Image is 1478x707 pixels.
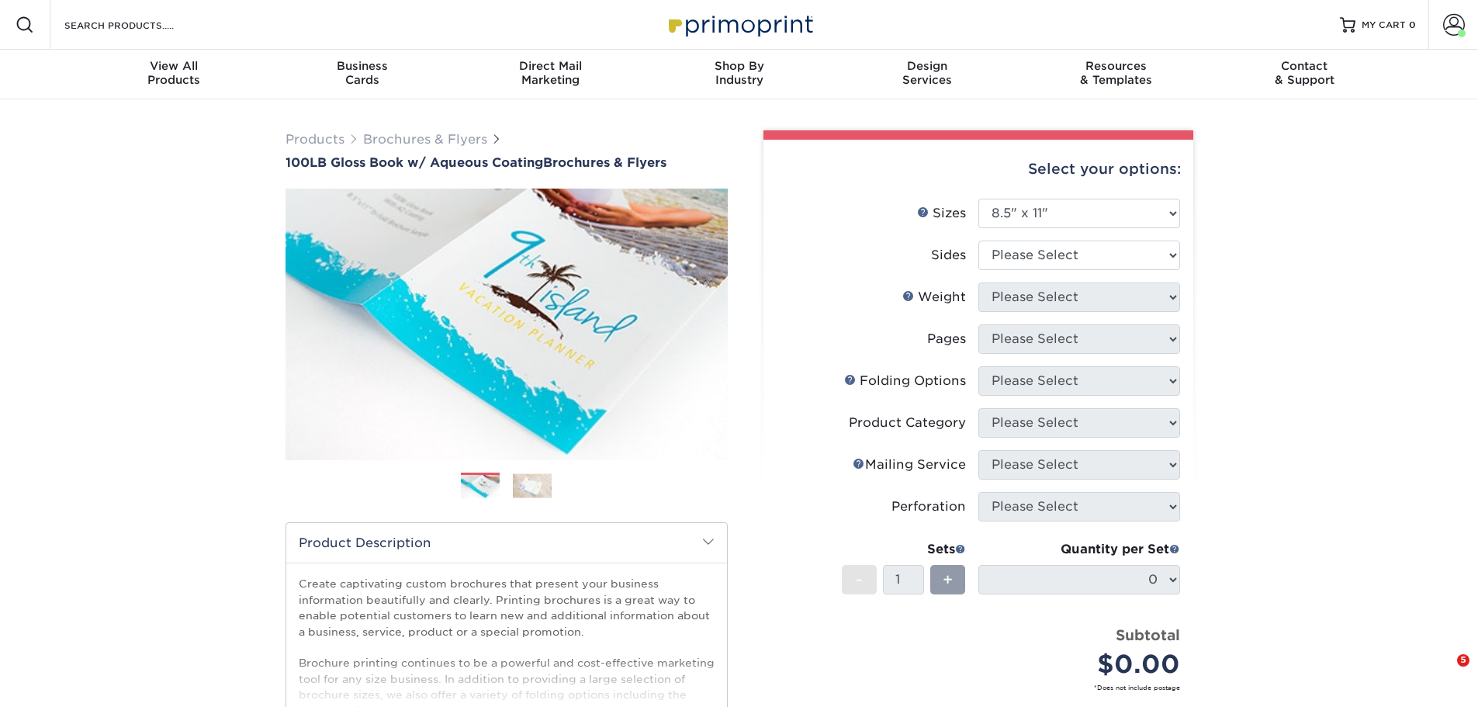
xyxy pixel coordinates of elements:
div: $0.00 [990,646,1180,683]
span: Business [268,59,456,73]
img: Primoprint [662,8,817,41]
h2: Product Description [286,523,727,563]
span: 5 [1457,654,1469,667]
div: & Support [1210,59,1399,87]
div: Products [80,59,268,87]
img: Brochures & Flyers 01 [461,473,500,501]
img: Brochures & Flyers 02 [513,473,552,497]
span: - [856,568,863,591]
div: Product Category [849,414,966,432]
a: View AllProducts [80,50,268,99]
div: Weight [902,288,966,307]
div: Mailing Service [853,456,966,474]
div: & Templates [1022,59,1210,87]
span: Contact [1210,59,1399,73]
div: Industry [645,59,833,87]
h1: Brochures & Flyers [286,155,728,170]
a: Contact& Support [1210,50,1399,99]
a: Shop ByIndustry [645,50,833,99]
a: Direct MailMarketing [456,50,645,99]
span: 100LB Gloss Book w/ Aqueous Coating [286,155,543,170]
span: 0 [1409,19,1416,30]
div: Sets [842,540,966,559]
a: Resources& Templates [1022,50,1210,99]
a: Products [286,132,344,147]
div: Cards [268,59,456,87]
span: MY CART [1362,19,1406,32]
strong: Subtotal [1116,626,1180,643]
input: SEARCH PRODUCTS..... [63,16,214,34]
a: Brochures & Flyers [363,132,487,147]
span: View All [80,59,268,73]
small: *Does not include postage [788,683,1180,692]
span: + [943,568,953,591]
a: BusinessCards [268,50,456,99]
span: Shop By [645,59,833,73]
a: 100LB Gloss Book w/ Aqueous CoatingBrochures & Flyers [286,155,728,170]
div: Perforation [891,497,966,516]
span: Direct Mail [456,59,645,73]
iframe: Intercom live chat [1425,654,1462,691]
div: Sizes [917,204,966,223]
span: Design [833,59,1022,73]
div: Sides [931,246,966,265]
img: 100LB Gloss Book<br/>w/ Aqueous Coating 01 [286,172,728,477]
a: DesignServices [833,50,1022,99]
div: Quantity per Set [978,540,1180,559]
span: Resources [1022,59,1210,73]
div: Marketing [456,59,645,87]
div: Pages [927,330,966,348]
div: Folding Options [844,372,966,390]
div: Select your options: [776,140,1181,199]
div: Services [833,59,1022,87]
